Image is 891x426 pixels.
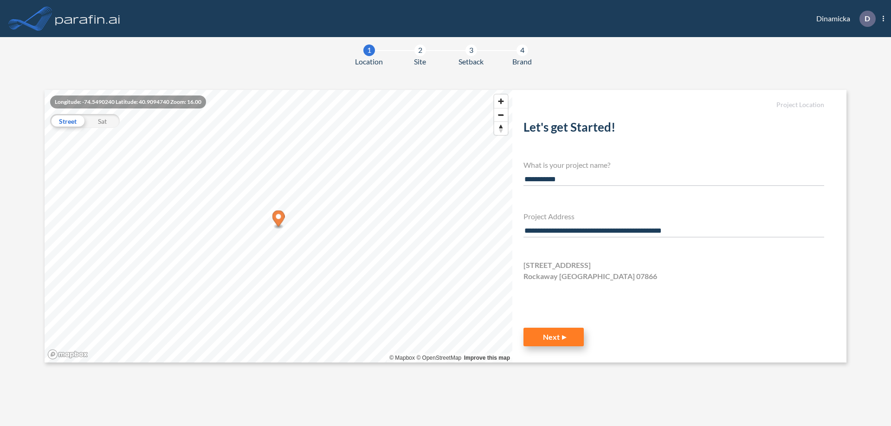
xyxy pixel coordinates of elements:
h4: Project Address [523,212,824,221]
a: Mapbox homepage [47,349,88,360]
div: Map marker [272,210,285,229]
span: Rockaway [GEOGRAPHIC_DATA] 07866 [523,271,657,282]
canvas: Map [45,90,512,362]
button: Reset bearing to north [494,121,508,135]
div: Street [50,114,85,128]
p: D [865,14,870,23]
div: Dinamicka [802,11,884,27]
a: Mapbox [389,355,415,361]
button: Zoom out [494,108,508,121]
span: Site [414,56,426,67]
div: 2 [414,45,426,56]
button: Next [523,328,584,346]
div: 3 [465,45,477,56]
span: Brand [512,56,532,67]
a: OpenStreetMap [416,355,461,361]
img: logo [53,9,122,28]
div: 4 [517,45,528,56]
h2: Let's get Started! [523,120,824,138]
div: Longitude: -74.5490240 Latitude: 40.9094740 Zoom: 16.00 [50,95,206,108]
button: Zoom in [494,95,508,108]
h5: Project Location [523,101,824,109]
div: 1 [363,45,375,56]
span: [STREET_ADDRESS] [523,260,591,271]
span: Location [355,56,383,67]
div: Sat [85,114,120,128]
a: Improve this map [464,355,510,361]
span: Zoom out [494,108,508,121]
h4: What is your project name? [523,160,824,169]
span: Setback [458,56,484,67]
